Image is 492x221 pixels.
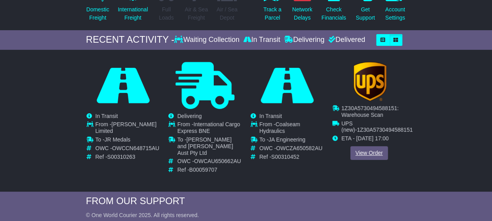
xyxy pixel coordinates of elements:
span: UPS (new) [341,120,355,133]
a: View Order [350,146,388,159]
span: 1Z30A5730494588151: Warehouse Scan [341,105,398,118]
div: FROM OUR SUPPORT [86,196,406,207]
span: OWCZA650582AU [276,145,322,151]
div: Delivered [326,36,365,44]
p: Full Loads [157,5,176,22]
span: Coalseam Hydraulics [260,121,300,134]
p: Domestic Freight [87,5,109,22]
td: To - [177,136,242,158]
td: OWC - [96,145,160,154]
p: Air & Sea Freight [185,5,208,22]
td: OWC - [177,158,242,167]
p: Check Financials [321,5,346,22]
span: 1Z30A5730494588151 [357,127,413,133]
div: Waiting Collection [174,36,241,44]
td: From - [96,121,160,136]
p: Air / Sea Depot [216,5,238,22]
span: B00059707 [189,167,217,173]
span: International Cargo Express BNE [177,121,240,134]
span: JR Medals [105,136,130,143]
td: From - [260,121,324,136]
td: Ref - [177,167,242,173]
span: [PERSON_NAME] Limited [96,121,157,134]
p: Account Settings [385,5,405,22]
span: JA Engineering [269,136,305,143]
td: - [341,120,413,135]
p: Network Delays [292,5,312,22]
td: Ref - [260,154,324,160]
td: To - [260,136,324,145]
p: International Freight [118,5,148,22]
td: Ref - [96,154,160,160]
td: From - [177,121,242,136]
span: OWCCN648715AU [112,145,159,151]
span: OWCAU650662AU [194,158,241,164]
div: Delivering [282,36,326,44]
span: Delivering [177,113,202,119]
td: To - [96,136,160,145]
div: In Transit [241,36,282,44]
p: Get Support [356,5,375,22]
span: In Transit [96,113,118,119]
p: Track a Parcel [263,5,281,22]
span: © One World Courier 2025. All rights reserved. [86,212,199,218]
span: ETA - [DATE] 17:00 [341,135,389,141]
span: S00310263 [107,154,135,160]
span: In Transit [260,113,282,119]
span: S00310452 [271,154,299,160]
div: RECENT ACTIVITY - [86,34,175,45]
img: GetCarrierServiceLogo [353,62,386,101]
td: OWC - [260,145,324,154]
span: [PERSON_NAME] and [PERSON_NAME] Aust Pty Ltd [177,136,233,156]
